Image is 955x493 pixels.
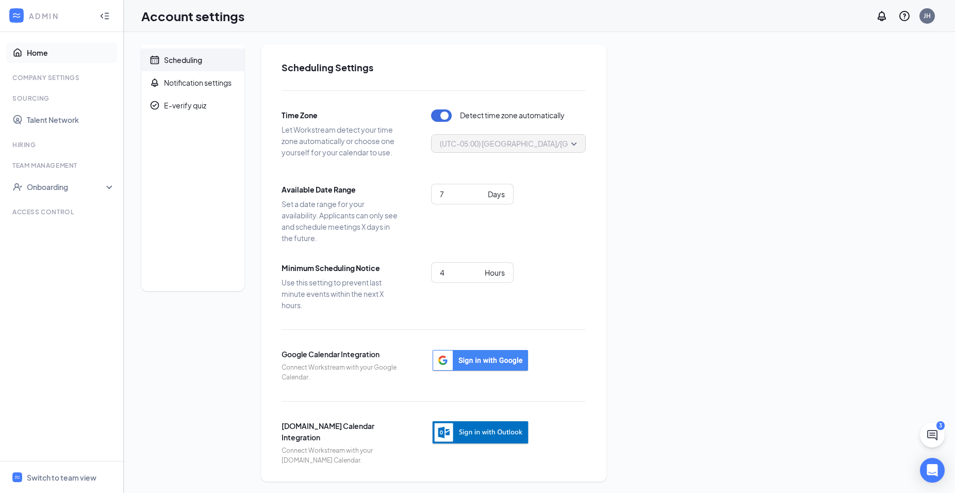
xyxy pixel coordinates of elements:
svg: Collapse [100,11,110,21]
div: JH [924,11,931,20]
h1: Account settings [141,7,244,25]
div: E-verify quiz [164,100,206,110]
svg: WorkstreamLogo [11,10,22,21]
svg: QuestionInfo [898,10,911,22]
button: ChatActive [920,423,945,448]
div: 3 [936,421,945,430]
div: Scheduling [164,55,202,65]
a: CalendarScheduling [141,49,244,71]
div: Access control [12,208,113,216]
span: Connect Workstream with your Google Calendar. [282,363,400,383]
div: ADMIN [29,11,90,21]
span: Minimum Scheduling Notice [282,262,400,274]
a: CheckmarkCircleE-verify quiz [141,94,244,117]
span: Let Workstream detect your time zone automatically or choose one yourself for your calendar to use. [282,124,400,158]
span: Use this setting to prevent last minute events within the next X hours. [282,277,400,311]
span: (UTC-05:00) [GEOGRAPHIC_DATA]/[GEOGRAPHIC_DATA] - Central Time [440,136,684,151]
div: Hiring [12,140,113,149]
span: [DOMAIN_NAME] Calendar Integration [282,420,400,443]
span: Detect time zone automatically [460,109,565,122]
a: Home [27,42,115,63]
svg: Bell [150,77,160,88]
span: Available Date Range [282,184,400,195]
svg: Calendar [150,55,160,65]
span: Set a date range for your availability. Applicants can only see and schedule meetings X days in t... [282,198,400,244]
span: Google Calendar Integration [282,348,400,360]
div: Hours [485,267,505,278]
div: Open Intercom Messenger [920,458,945,483]
div: Notification settings [164,77,232,88]
span: Connect Workstream with your [DOMAIN_NAME] Calendar. [282,446,400,466]
a: BellNotification settings [141,71,244,94]
svg: CheckmarkCircle [150,100,160,110]
div: Team Management [12,161,113,170]
svg: ChatActive [926,429,938,441]
svg: Notifications [876,10,888,22]
div: Onboarding [27,182,106,192]
div: Company Settings [12,73,113,82]
h2: Scheduling Settings [282,61,586,74]
div: Switch to team view [27,472,96,483]
span: Time Zone [282,109,400,121]
a: Talent Network [27,109,115,130]
svg: WorkstreamLogo [14,474,21,481]
svg: UserCheck [12,182,23,192]
div: Sourcing [12,94,113,103]
div: Days [488,188,505,200]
